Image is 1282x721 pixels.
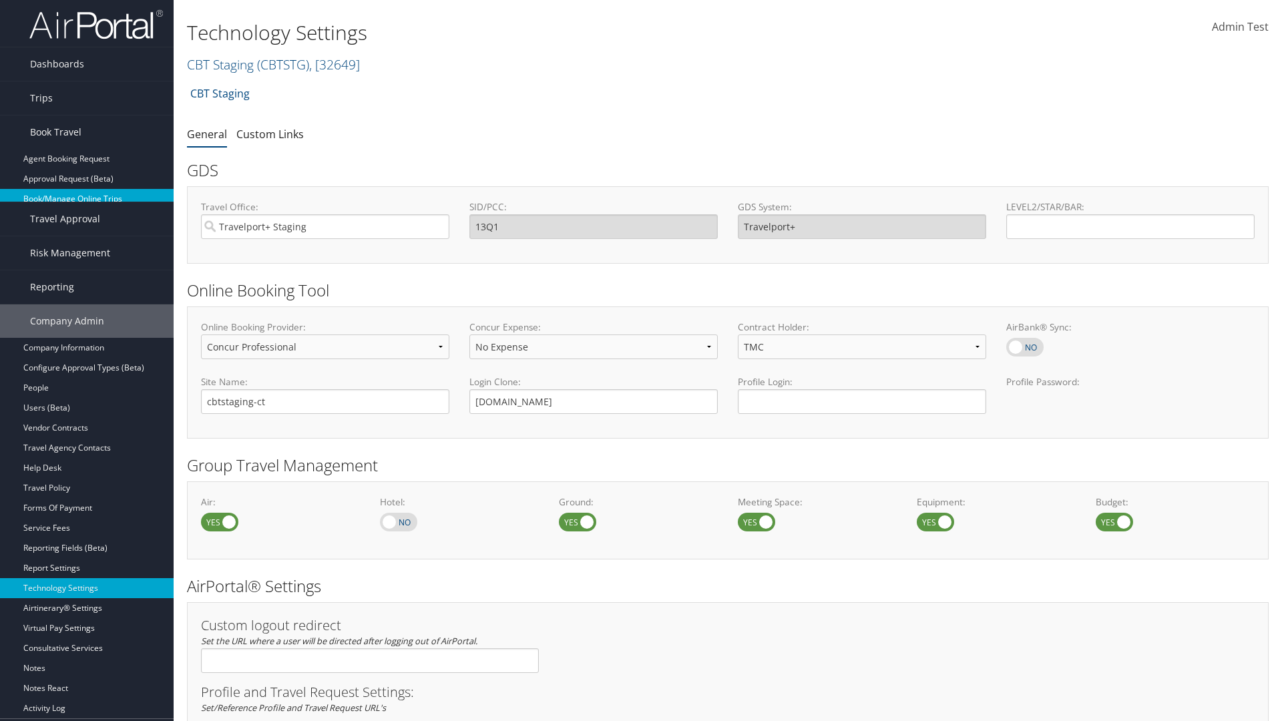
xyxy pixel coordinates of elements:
em: Set the URL where a user will be directed after logging out of AirPortal. [201,635,477,647]
label: Equipment: [917,495,1076,509]
span: Dashboards [30,47,84,81]
label: Contract Holder: [738,320,986,334]
label: Site Name: [201,375,449,389]
label: Air: [201,495,360,509]
label: Concur Expense: [469,320,718,334]
span: Risk Management [30,236,110,270]
label: AirBank® Sync [1006,338,1044,356]
span: Company Admin [30,304,104,338]
span: Trips [30,81,53,115]
a: CBT Staging [190,80,250,107]
input: Profile Login: [738,389,986,414]
span: Reporting [30,270,74,304]
img: airportal-logo.png [29,9,163,40]
em: Set/Reference Profile and Travel Request URL's [201,702,386,714]
label: Meeting Space: [738,495,897,509]
span: , [ 32649 ] [309,55,360,73]
a: CBT Staging [187,55,360,73]
label: GDS System: [738,200,986,214]
label: LEVEL2/STAR/BAR: [1006,200,1255,214]
label: Profile Password: [1006,375,1255,413]
h1: Technology Settings [187,19,908,47]
a: Custom Links [236,127,304,142]
h2: GDS [187,159,1259,182]
label: Online Booking Provider: [201,320,449,334]
label: Ground: [559,495,718,509]
span: Book Travel [30,115,81,149]
a: General [187,127,227,142]
span: ( CBTSTG ) [257,55,309,73]
label: Travel Office: [201,200,449,214]
label: Hotel: [380,495,539,509]
label: Profile Login: [738,375,986,413]
span: Travel Approval [30,202,100,236]
h2: Online Booking Tool [187,279,1269,302]
h2: Group Travel Management [187,454,1269,477]
label: AirBank® Sync: [1006,320,1255,334]
span: Admin Test [1212,19,1269,34]
h2: AirPortal® Settings [187,575,1269,597]
label: Budget: [1096,495,1255,509]
h3: Custom logout redirect [201,619,539,632]
a: Admin Test [1212,7,1269,48]
h3: Profile and Travel Request Settings: [201,686,1255,699]
label: SID/PCC: [469,200,718,214]
label: Login Clone: [469,375,718,389]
